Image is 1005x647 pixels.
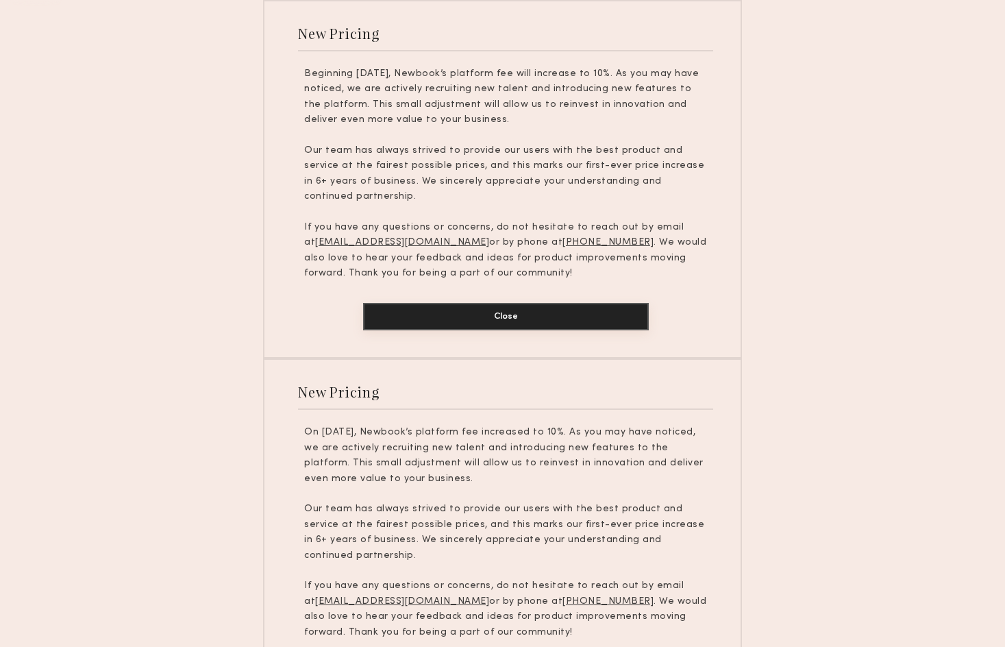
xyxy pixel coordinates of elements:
p: If you have any questions or concerns, do not hesitate to reach out by email at or by phone at . ... [304,578,707,640]
button: Close [363,303,649,330]
p: If you have any questions or concerns, do not hesitate to reach out by email at or by phone at . ... [304,220,707,282]
u: [PHONE_NUMBER] [562,597,654,606]
p: Beginning [DATE], Newbook’s platform fee will increase to 10%. As you may have noticed, we are ac... [304,66,707,128]
p: On [DATE], Newbook’s platform fee increased to 10%. As you may have noticed, we are actively recr... [304,425,707,487]
u: [EMAIL_ADDRESS][DOMAIN_NAME] [315,597,489,606]
u: [PHONE_NUMBER] [562,238,654,247]
p: Our team has always strived to provide our users with the best product and service at the fairest... [304,143,707,205]
div: New Pricing [298,382,380,401]
div: New Pricing [298,24,380,42]
u: [EMAIL_ADDRESS][DOMAIN_NAME] [315,238,489,247]
p: Our team has always strived to provide our users with the best product and service at the fairest... [304,502,707,563]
